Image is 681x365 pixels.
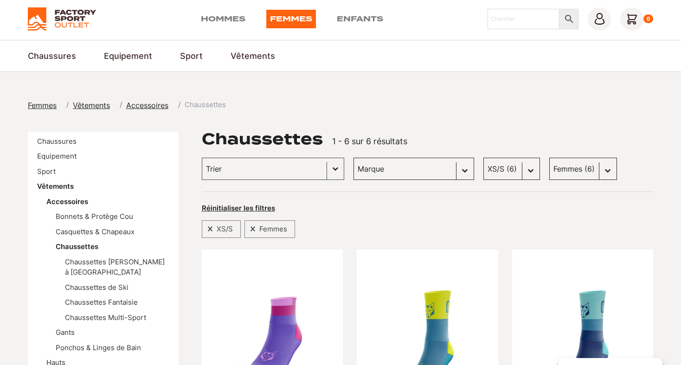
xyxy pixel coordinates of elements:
div: XS/S [202,220,241,238]
a: Chaussettes de Ski [65,283,128,292]
img: Factory Sport Outlet [28,7,96,31]
a: Hommes [201,10,245,28]
a: Chaussettes Multi-Sport [65,313,146,322]
nav: breadcrumbs [28,100,226,111]
div: 0 [643,14,653,24]
a: Femmes [28,100,62,111]
a: Equipement [37,152,77,160]
a: Chaussures [37,137,77,146]
a: Chaussettes [56,242,98,251]
a: Bonnets & Protège Cou [56,212,133,221]
span: XS/S [213,223,237,235]
a: Casquettes & Chapeaux [56,227,135,236]
button: Réinitialiser les filtres [202,204,275,213]
span: Vêtements [73,101,110,110]
a: Gants [56,328,75,337]
span: 1 - 6 sur 6 résultats [332,136,407,146]
a: Sport [37,167,56,176]
button: Basculer la liste [327,158,344,179]
span: Femmes [256,223,291,235]
a: Vêtements [231,50,275,62]
a: Chaussettes [PERSON_NAME] à [GEOGRAPHIC_DATA] [65,257,165,277]
a: Enfants [337,10,383,28]
a: Accessoires [46,197,88,206]
a: Sport [180,50,203,62]
div: Femmes [244,220,295,238]
span: Femmes [28,101,57,110]
span: Chaussettes [185,100,226,110]
input: Chercher [488,9,560,29]
a: Vêtements [37,182,74,191]
a: Chaussures [28,50,76,62]
a: Vêtements [73,100,116,111]
h1: Chaussettes [202,132,323,147]
a: Chaussettes Fantaisie [65,298,138,307]
a: Equipement [104,50,152,62]
input: Trier [206,163,323,175]
a: Femmes [266,10,316,28]
a: Accessoires [126,100,174,111]
span: Accessoires [126,101,168,110]
a: Ponchos & Linges de Bain [56,343,141,352]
